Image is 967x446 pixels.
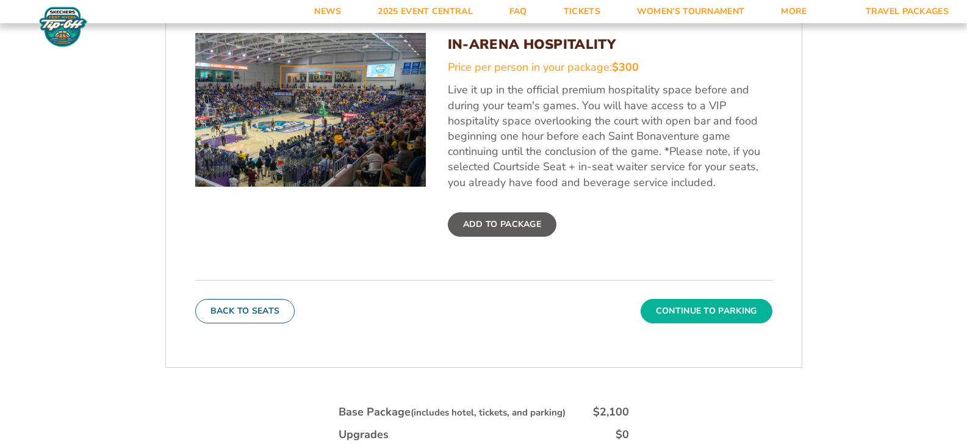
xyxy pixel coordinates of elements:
span: $300 [612,60,639,74]
div: Base Package [339,405,566,420]
div: Price per person in your package: [448,60,772,75]
small: (includes hotel, tickets, and parking) [411,406,566,419]
img: Fort Myers Tip-Off [37,6,90,48]
p: Live it up in the official premium hospitality space before and during your team's games. You wil... [448,82,772,190]
label: Add To Package [448,212,556,237]
div: $0 [616,427,629,442]
button: Continue To Parking [641,299,772,323]
div: $2,100 [593,405,629,420]
button: Back To Seats [195,299,295,323]
img: In-Arena Hospitality [195,33,426,187]
h3: In-Arena Hospitality [448,37,772,52]
div: Upgrades [339,427,389,442]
